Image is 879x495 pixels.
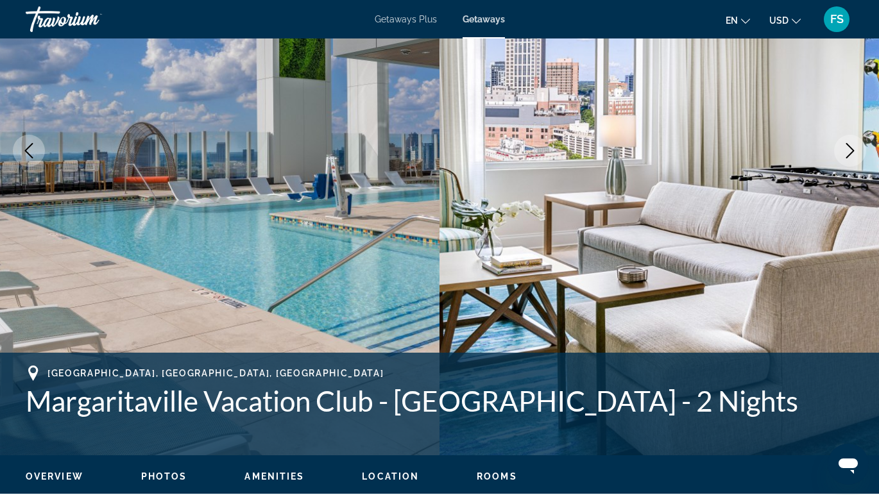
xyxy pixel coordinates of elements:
[244,471,304,482] button: Amenities
[769,15,789,26] span: USD
[141,471,187,482] button: Photos
[26,471,83,482] button: Overview
[141,471,187,482] span: Photos
[362,471,419,482] span: Location
[375,14,437,24] a: Getaways Plus
[26,3,154,36] a: Travorium
[477,471,517,482] button: Rooms
[244,471,304,482] span: Amenities
[477,471,517,482] span: Rooms
[834,135,866,167] button: Next image
[726,15,738,26] span: en
[362,471,419,482] button: Location
[830,13,844,26] span: FS
[828,444,869,485] iframe: Button to launch messaging window
[47,368,384,378] span: [GEOGRAPHIC_DATA], [GEOGRAPHIC_DATA], [GEOGRAPHIC_DATA]
[26,384,853,417] h1: Margaritaville Vacation Club - [GEOGRAPHIC_DATA] - 2 Nights
[820,6,853,33] button: User Menu
[26,471,83,482] span: Overview
[726,11,750,29] button: Change language
[769,11,801,29] button: Change currency
[463,14,505,24] a: Getaways
[13,135,45,167] button: Previous image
